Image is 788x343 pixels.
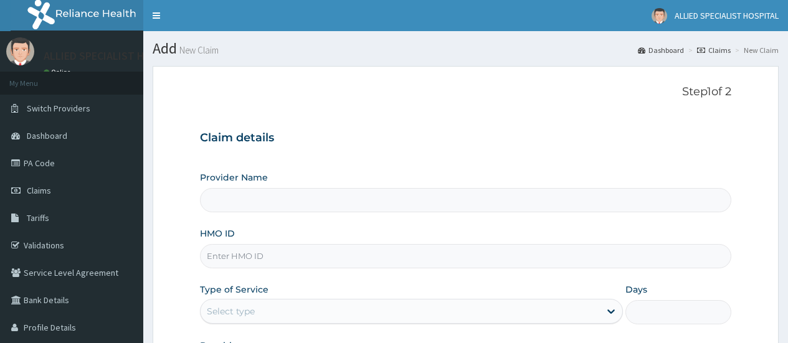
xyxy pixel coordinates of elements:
[27,103,90,114] span: Switch Providers
[200,85,731,99] p: Step 1 of 2
[732,45,779,55] li: New Claim
[200,227,235,240] label: HMO ID
[153,40,779,57] h1: Add
[6,37,34,65] img: User Image
[27,130,67,141] span: Dashboard
[638,45,684,55] a: Dashboard
[697,45,731,55] a: Claims
[200,171,268,184] label: Provider Name
[200,283,268,296] label: Type of Service
[44,50,186,62] p: ALLIED SPECIALIST HOSPITAL
[207,305,255,317] div: Select type
[27,212,49,223] span: Tariffs
[200,244,731,268] input: Enter HMO ID
[625,283,647,296] label: Days
[27,185,51,196] span: Claims
[652,8,667,24] img: User Image
[675,10,779,21] span: ALLIED SPECIALIST HOSPITAL
[44,68,74,77] a: Online
[200,131,731,145] h3: Claim details
[177,45,219,55] small: New Claim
